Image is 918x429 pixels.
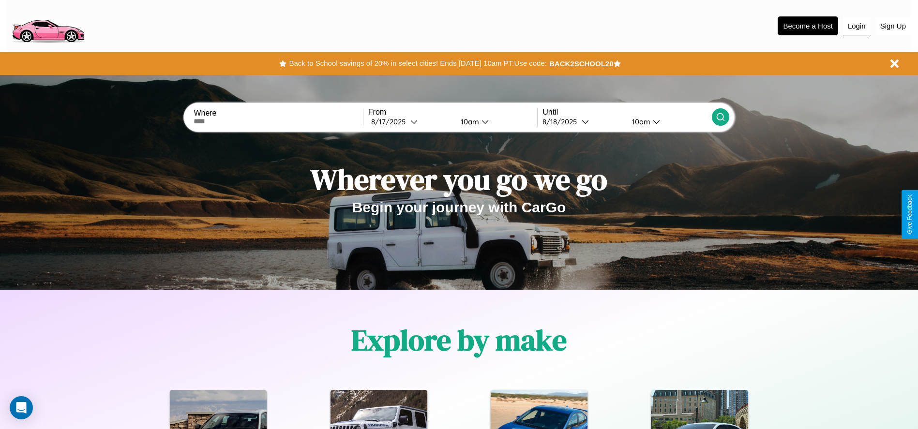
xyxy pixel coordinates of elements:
label: From [368,108,537,117]
img: logo [7,5,89,45]
div: 8 / 18 / 2025 [542,117,582,126]
button: Login [843,17,871,35]
div: Give Feedback [906,195,913,234]
label: Where [194,109,362,118]
div: 8 / 17 / 2025 [371,117,410,126]
label: Until [542,108,711,117]
button: 10am [453,117,538,127]
button: Become a Host [778,16,838,35]
div: 10am [456,117,482,126]
b: BACK2SCHOOL20 [549,59,614,68]
button: Back to School savings of 20% in select cities! Ends [DATE] 10am PT.Use code: [286,57,549,70]
div: Open Intercom Messenger [10,396,33,419]
button: 8/17/2025 [368,117,453,127]
button: Sign Up [875,17,911,35]
button: 10am [624,117,712,127]
h1: Explore by make [351,320,567,360]
div: 10am [627,117,653,126]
